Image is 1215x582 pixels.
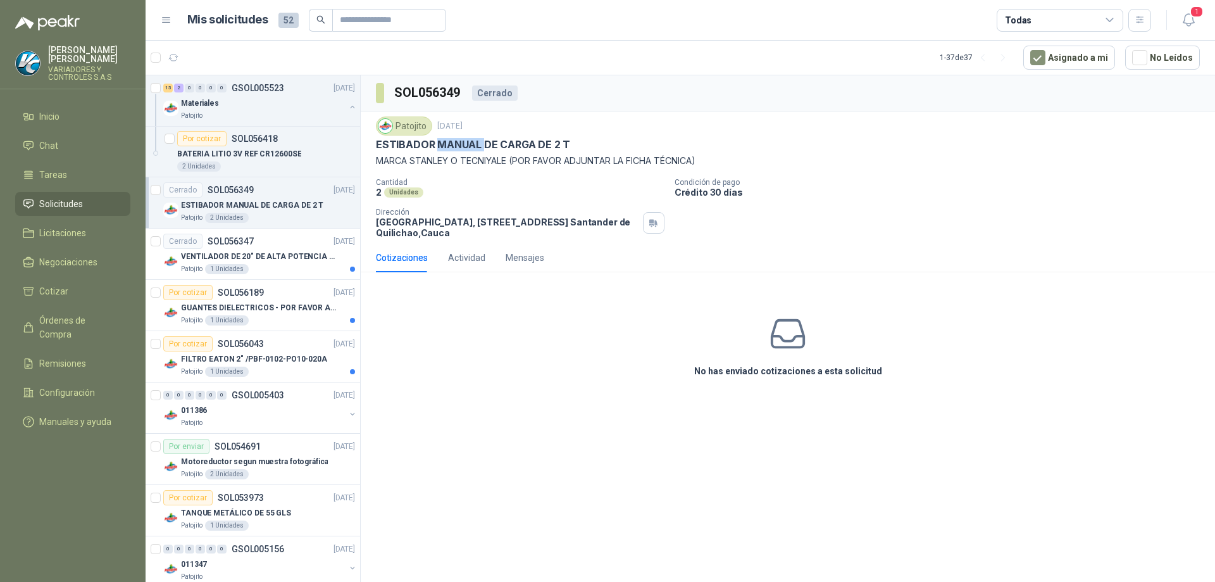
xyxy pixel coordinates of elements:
a: Licitaciones [15,221,130,245]
p: [DATE] [333,184,355,196]
div: 1 - 37 de 37 [940,47,1013,68]
a: Chat [15,134,130,158]
span: Órdenes de Compra [39,313,118,341]
div: Por enviar [163,439,209,454]
span: Negociaciones [39,255,97,269]
div: Cerrado [163,234,202,249]
div: Por cotizar [163,336,213,351]
p: SOL056349 [208,186,254,194]
div: 0 [163,391,173,400]
div: 0 [217,84,227,92]
span: 1 [1190,6,1204,18]
div: 0 [185,391,194,400]
p: [GEOGRAPHIC_DATA], [STREET_ADDRESS] Santander de Quilichao , Cauca [376,217,638,238]
a: Configuración [15,381,130,405]
a: Negociaciones [15,250,130,274]
p: 2 [376,187,382,198]
div: 1 Unidades [205,315,249,326]
img: Company Logo [163,408,178,423]
div: Por cotizar [163,490,213,505]
a: Por cotizarSOL056189[DATE] Company LogoGUANTES DIELECTRICOS - POR FAVOR ADJUNTAR SU FICHA TECNICA... [146,280,360,331]
p: GSOL005156 [232,545,284,554]
div: 0 [185,84,194,92]
img: Company Logo [163,357,178,372]
div: 0 [185,545,194,554]
a: Manuales y ayuda [15,410,130,434]
p: FILTRO EATON 2" /PBF-0102-PO10-020A [181,353,327,365]
div: 0 [174,391,184,400]
div: 0 [174,545,184,554]
p: [DATE] [333,236,355,248]
div: Cotizaciones [376,251,428,265]
span: 52 [278,13,299,28]
p: BATERIA LITIO 3V REF CR12600SE [177,148,301,160]
div: Unidades [384,187,423,198]
span: Chat [39,139,58,153]
div: 2 Unidades [205,469,249,479]
p: [DATE] [333,82,355,94]
div: 0 [206,391,216,400]
p: Patojito [181,264,202,274]
p: Condición de pago [675,178,1210,187]
h3: No has enviado cotizaciones a esta solicitud [694,364,882,378]
p: GUANTES DIELECTRICOS - POR FAVOR ADJUNTAR SU FICHA TECNICA [181,302,339,314]
p: Cantidad [376,178,664,187]
div: Por cotizar [163,285,213,300]
p: ESTIBADOR MANUAL DE CARGA DE 2 T [376,138,570,151]
span: Licitaciones [39,226,86,240]
p: [DATE] [437,120,463,132]
p: Patojito [181,367,202,377]
div: Cerrado [472,85,518,101]
p: VARIADORES Y CONTROLES S.A.S [48,66,130,81]
p: Motoreductor segun muestra fotográfica [181,456,328,468]
img: Company Logo [163,510,178,526]
div: 0 [217,391,227,400]
h3: SOL056349 [394,83,462,103]
p: [DATE] [333,338,355,350]
div: 15 [163,84,173,92]
p: Patojito [181,315,202,326]
span: search [316,15,325,24]
div: 0 [217,545,227,554]
img: Logo peakr [15,15,80,30]
p: Patojito [181,521,202,531]
p: ESTIBADOR MANUAL DE CARGA DE 2 T [181,199,323,212]
p: Crédito 30 días [675,187,1210,198]
div: 1 Unidades [205,521,249,531]
p: [DATE] [333,287,355,299]
p: SOL056043 [218,339,264,348]
div: 0 [163,545,173,554]
button: Asignado a mi [1023,46,1115,70]
button: 1 [1177,9,1200,32]
img: Company Logo [163,254,178,269]
div: 0 [206,84,216,92]
div: Patojito [376,117,432,136]
img: Company Logo [163,305,178,320]
p: Patojito [181,469,202,479]
a: Tareas [15,163,130,187]
div: 0 [206,545,216,554]
a: Por cotizarSOL056418BATERIA LITIO 3V REF CR12600SE2 Unidades [146,126,360,177]
p: 011386 [181,405,207,417]
a: CerradoSOL056347[DATE] Company LogoVENTILADOR DE 20" DE ALTA POTENCIA PARA ANCLAR A LA PAREDPatoj... [146,229,360,280]
p: Patojito [181,111,202,121]
img: Company Logo [16,51,40,75]
a: Órdenes de Compra [15,308,130,346]
div: 2 Unidades [205,213,249,223]
div: 2 [174,84,184,92]
p: SOL054691 [215,442,261,451]
span: Remisiones [39,357,86,370]
img: Company Logo [163,562,178,577]
span: Inicio [39,110,59,123]
p: Patojito [181,418,202,428]
p: SOL056189 [218,288,264,297]
a: 0 0 0 0 0 0 GSOL005403[DATE] Company Logo011386Patojito [163,388,358,428]
p: SOL056418 [232,134,278,143]
div: 2 Unidades [177,161,221,172]
a: Cotizar [15,279,130,303]
img: Company Logo [163,459,178,474]
img: Company Logo [378,119,392,133]
p: [DATE] [333,389,355,402]
p: [PERSON_NAME] [PERSON_NAME] [48,46,130,63]
div: 0 [196,545,205,554]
